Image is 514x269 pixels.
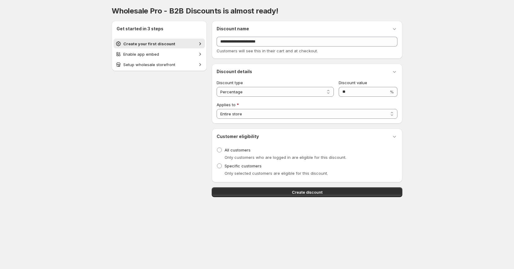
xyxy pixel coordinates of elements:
h2: Get started in 3 steps [117,26,202,32]
button: Create discount [212,187,402,197]
span: Only selected customers are eligible for this discount. [225,171,328,176]
h3: Customer eligibility [217,133,259,140]
span: Discount value [339,80,367,85]
span: Create your first discount [123,41,175,46]
span: Only customers who are logged in are eligible for this discount. [225,155,346,160]
span: Create discount [292,189,322,195]
span: Specific customers [225,163,262,168]
span: % [390,89,394,94]
span: Customers will see this in their cart and at checkout. [217,48,318,53]
h3: Discount name [217,26,249,32]
span: Discount type [217,80,243,85]
h1: Wholesale Pro - B2B Discounts is almost ready! [112,6,402,16]
span: Applies to [217,102,236,107]
span: Enable app embed [123,52,159,57]
span: All customers [225,148,251,152]
span: Setup wholesale storefront [123,62,175,67]
h3: Discount details [217,69,252,75]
